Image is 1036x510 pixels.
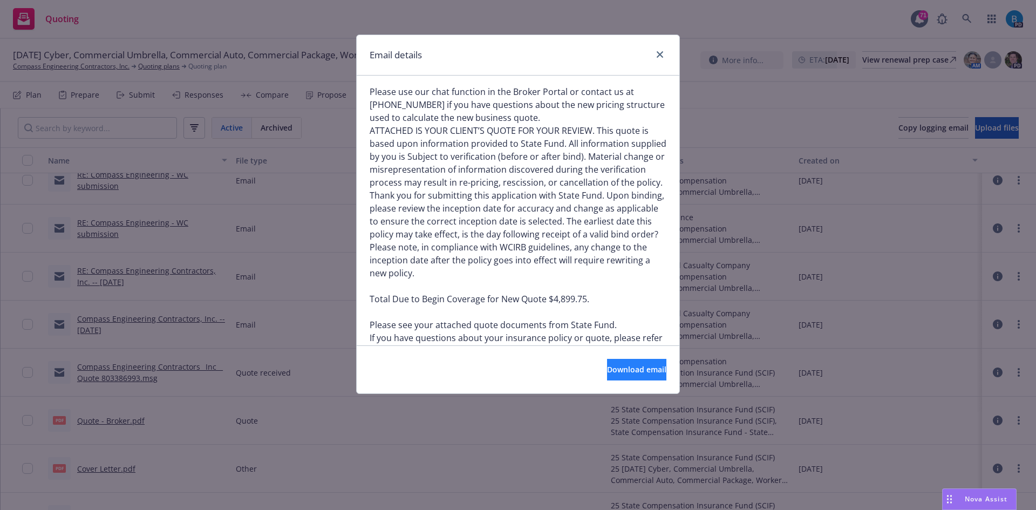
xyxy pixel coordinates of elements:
button: Download email [607,359,666,380]
a: close [653,48,666,61]
span: Download email [607,364,666,375]
div: Total Due to Begin Coverage for New Quote $4,899.75. [370,293,666,305]
span: Nova Assist [965,494,1007,504]
h1: Email details [370,48,422,62]
p: Please use our chat function in the Broker Portal or contact us at [PHONE_NUMBER] if you have que... [370,85,666,124]
div: Drag to move [943,489,956,509]
button: Nova Assist [942,488,1017,510]
p: If you have questions about your insurance policy or quote, please refer to the contact informati... [370,331,666,370]
div: ATTACHED IS YOUR CLIENT’S QUOTE FOR YOUR REVIEW. This quote is based upon information provided to... [370,124,666,280]
p: Please see your attached quote documents from State Fund. [370,318,666,331]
